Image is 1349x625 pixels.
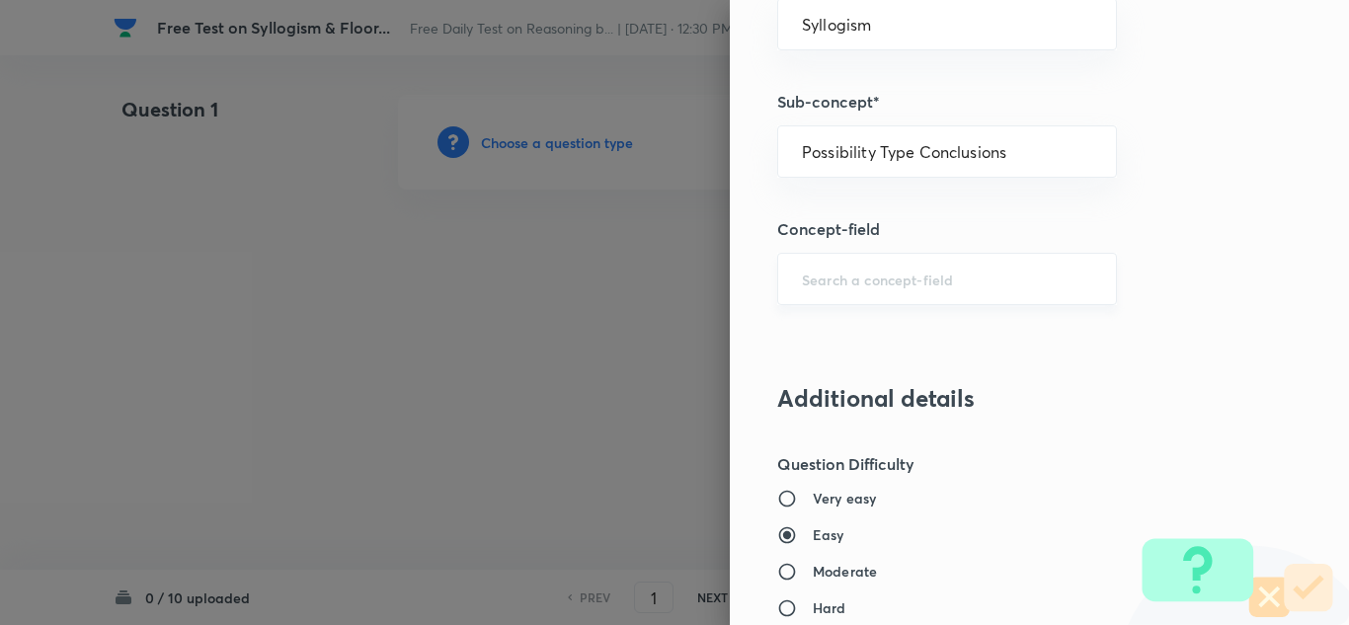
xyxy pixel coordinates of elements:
input: Search a sub-concept [802,142,1092,161]
h6: Very easy [813,488,876,508]
h5: Question Difficulty [777,452,1235,476]
h5: Sub-concept* [777,90,1235,114]
input: Search a concept [802,15,1092,34]
h6: Hard [813,597,846,618]
h6: Easy [813,524,844,545]
button: Open [1105,23,1109,27]
button: Open [1105,277,1109,281]
h6: Moderate [813,561,877,582]
h5: Concept-field [777,217,1235,241]
h3: Additional details [777,384,1235,413]
input: Search a concept-field [802,270,1092,288]
button: Open [1105,150,1109,154]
